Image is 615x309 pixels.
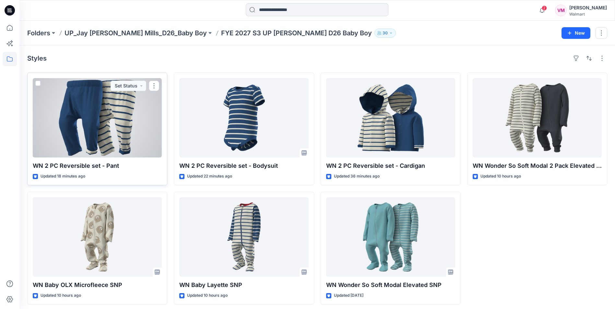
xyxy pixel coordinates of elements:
a: Folders [27,29,50,38]
p: Updated 22 minutes ago [187,173,232,180]
p: WN 2 PC Reversible set - Pant [33,161,162,170]
p: WN 2 PC Reversible set - Bodysuit [179,161,308,170]
div: [PERSON_NAME] [569,4,607,12]
p: Updated 10 hours ago [41,292,81,299]
h4: Styles [27,54,47,62]
p: Updated 18 minutes ago [41,173,85,180]
p: FYE 2027 S3 UP [PERSON_NAME] D26 Baby Boy [221,29,372,38]
a: WN 2 PC Reversible set - Bodysuit [179,78,308,157]
div: Walmart [569,12,607,17]
a: WN Wonder So Soft Modal Elevated SNP [326,197,455,277]
a: WN Baby Layette SNP [179,197,308,277]
p: Updated 10 hours ago [480,173,521,180]
p: WN Wonder So Soft Modal Elevated SNP [326,280,455,290]
p: Updated 10 hours ago [187,292,228,299]
button: 30 [374,29,396,38]
span: 2 [542,6,547,11]
a: WN Baby OLX Microfleece SNP [33,197,162,277]
button: New [562,27,590,39]
p: WN Baby OLX Microfleece SNP [33,280,162,290]
p: 30 [383,29,388,37]
p: WN 2 PC Reversible set - Cardigan [326,161,455,170]
a: WN Wonder So Soft Modal 2 Pack Elevated COVERALL [473,78,602,157]
a: WN 2 PC Reversible set - Pant [33,78,162,157]
p: WN Baby Layette SNP [179,280,308,290]
p: Updated [DATE] [334,292,363,299]
a: WN 2 PC Reversible set - Cardigan [326,78,455,157]
div: VM [555,5,567,16]
p: WN Wonder So Soft Modal 2 Pack Elevated COVERALL [473,161,602,170]
a: UP_Jay [PERSON_NAME] Mills_D26_Baby Boy [65,29,207,38]
p: Updated 36 minutes ago [334,173,380,180]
